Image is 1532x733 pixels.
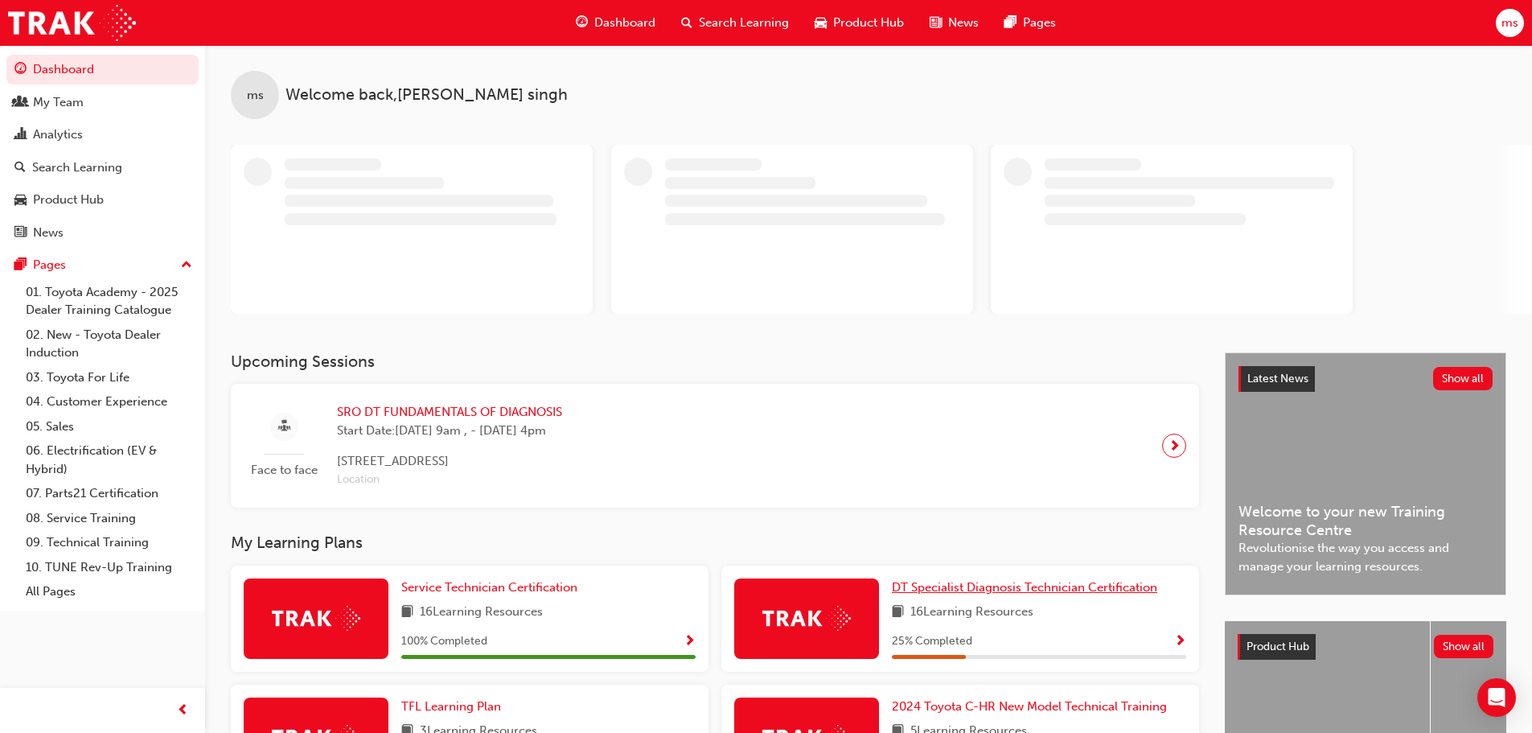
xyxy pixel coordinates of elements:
span: Face to face [244,461,324,480]
a: 09. Technical Training [19,530,199,555]
a: 04. Customer Experience [19,389,199,414]
a: 2024 Toyota C-HR New Model Technical Training [892,698,1173,716]
span: Pages [1023,14,1056,32]
a: Service Technician Certification [401,579,584,597]
a: 10. TUNE Rev-Up Training [19,555,199,580]
span: prev-icon [177,701,189,721]
span: news-icon [14,226,27,241]
button: Show Progress [684,632,696,652]
button: Show Progress [1174,632,1186,652]
span: chart-icon [14,128,27,142]
a: 01. Toyota Academy - 2025 Dealer Training Catalogue [19,280,199,323]
span: 16 Learning Resources [420,603,543,623]
span: News [948,14,979,32]
a: TFL Learning Plan [401,698,507,716]
div: My Team [33,93,84,112]
img: Trak [762,606,851,631]
span: Revolutionise the way you access and manage your learning resources. [1238,539,1493,575]
a: car-iconProduct Hub [802,6,917,39]
span: 100 % Completed [401,632,487,651]
span: 2024 Toyota C-HR New Model Technical Training [892,699,1167,714]
span: [STREET_ADDRESS] [337,452,562,471]
a: Face to faceSRO DT FUNDAMENTALS OF DIAGNOSISStart Date:[DATE] 9am , - [DATE] 4pm[STREET_ADDRESS]L... [244,397,1186,495]
span: up-icon [181,255,192,276]
a: Search Learning [6,153,199,183]
span: Latest News [1247,372,1308,385]
span: Product Hub [833,14,904,32]
span: search-icon [14,161,26,175]
a: 06. Electrification (EV & Hybrid) [19,439,199,481]
a: Latest NewsShow all [1238,366,1493,392]
span: Show Progress [684,635,696,649]
span: people-icon [14,96,27,110]
a: news-iconNews [917,6,992,39]
button: ms [1496,9,1524,37]
a: My Team [6,88,199,117]
span: Search Learning [699,14,789,32]
a: 07. Parts21 Certification [19,481,199,506]
a: All Pages [19,579,199,604]
span: Welcome to your new Training Resource Centre [1238,503,1493,539]
a: News [6,218,199,248]
a: Dashboard [6,55,199,84]
span: sessionType_FACE_TO_FACE-icon [278,417,290,437]
span: car-icon [14,193,27,208]
a: pages-iconPages [992,6,1069,39]
img: Trak [8,5,136,41]
span: guage-icon [576,13,588,33]
a: 02. New - Toyota Dealer Induction [19,323,199,365]
button: Show all [1433,367,1493,390]
span: book-icon [401,603,413,623]
a: search-iconSearch Learning [668,6,802,39]
button: DashboardMy TeamAnalyticsSearch LearningProduct HubNews [6,51,199,250]
span: Location [337,471,562,489]
span: Dashboard [594,14,655,32]
span: TFL Learning Plan [401,699,501,714]
a: 05. Sales [19,414,199,439]
span: car-icon [815,13,827,33]
span: pages-icon [1004,13,1017,33]
a: DT Specialist Diagnosis Technician Certification [892,579,1164,597]
span: Service Technician Certification [401,580,577,595]
div: Open Intercom Messenger [1477,678,1516,717]
a: Latest NewsShow allWelcome to your new Training Resource CentreRevolutionise the way you access a... [1225,352,1506,595]
a: 03. Toyota For Life [19,365,199,390]
span: SRO DT FUNDAMENTALS OF DIAGNOSIS [337,403,562,422]
span: Product Hub [1247,640,1309,653]
span: DT Specialist Diagnosis Technician Certification [892,580,1157,595]
span: guage-icon [14,63,27,77]
a: Product Hub [6,185,199,215]
span: Welcome back , [PERSON_NAME] singh [285,86,568,105]
span: Show Progress [1174,635,1186,649]
div: Analytics [33,126,83,144]
span: 16 Learning Resources [910,603,1033,623]
img: Trak [272,606,360,631]
a: 08. Service Training [19,506,199,531]
a: guage-iconDashboard [563,6,668,39]
span: pages-icon [14,258,27,273]
span: next-icon [1169,434,1181,457]
span: ms [1501,14,1518,32]
h3: My Learning Plans [231,533,1199,552]
h3: Upcoming Sessions [231,352,1199,371]
span: search-icon [681,13,692,33]
div: News [33,224,64,242]
div: Search Learning [32,159,122,177]
div: Pages [33,256,66,274]
a: Analytics [6,120,199,150]
a: Product HubShow all [1238,634,1493,660]
span: Start Date: [DATE] 9am , - [DATE] 4pm [337,422,562,440]
span: ms [247,86,264,105]
button: Pages [6,250,199,280]
div: Product Hub [33,191,104,209]
button: Show all [1434,635,1494,658]
span: news-icon [930,13,942,33]
span: book-icon [892,603,904,623]
span: 25 % Completed [892,632,972,651]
